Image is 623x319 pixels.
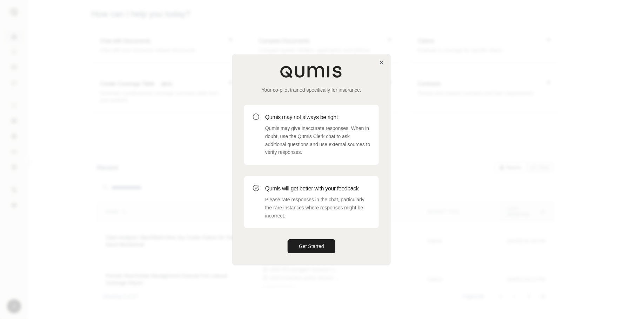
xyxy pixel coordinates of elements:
[288,240,335,254] button: Get Started
[280,65,343,78] img: Qumis Logo
[265,196,370,220] p: Please rate responses in the chat, particularly the rare instances where responses might be incor...
[244,86,379,93] p: Your co-pilot trained specifically for insurance.
[265,113,370,122] h3: Qumis may not always be right
[265,184,370,193] h3: Qumis will get better with your feedback
[265,124,370,156] p: Qumis may give inaccurate responses. When in doubt, use the Qumis Clerk chat to ask additional qu...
